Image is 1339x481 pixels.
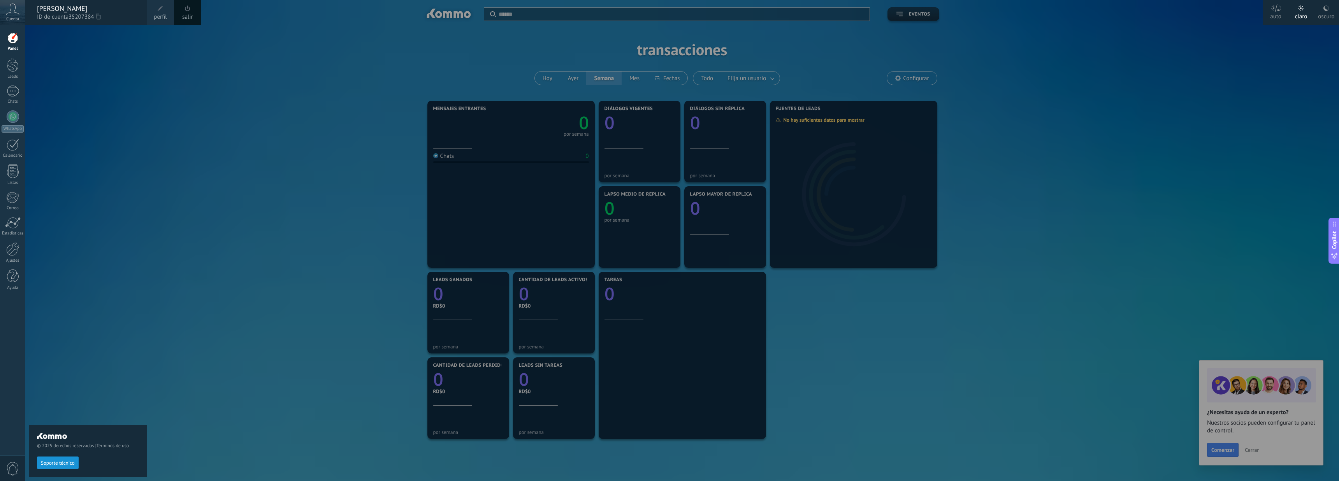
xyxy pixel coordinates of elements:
[2,258,24,263] div: Ajustes
[37,13,139,21] span: ID de cuenta
[2,285,24,290] div: Ayuda
[97,443,129,449] a: Términos de uso
[37,443,139,449] span: © 2025 derechos reservados |
[2,153,24,158] div: Calendario
[37,460,79,465] a: Soporte técnico
[2,74,24,79] div: Leads
[2,206,24,211] div: Correo
[6,17,19,22] span: Cuenta
[1330,231,1338,249] span: Copilot
[37,457,79,469] button: Soporte técnico
[1270,5,1281,25] div: auto
[182,13,193,21] a: salir
[2,231,24,236] div: Estadísticas
[69,13,100,21] span: 35207384
[154,13,167,21] span: perfil
[2,125,24,133] div: WhatsApp
[1318,5,1334,25] div: oscuro
[2,99,24,104] div: Chats
[37,4,139,13] div: [PERSON_NAME]
[1295,5,1307,25] div: claro
[41,460,75,466] span: Soporte técnico
[2,180,24,185] div: Listas
[2,46,24,51] div: Panel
